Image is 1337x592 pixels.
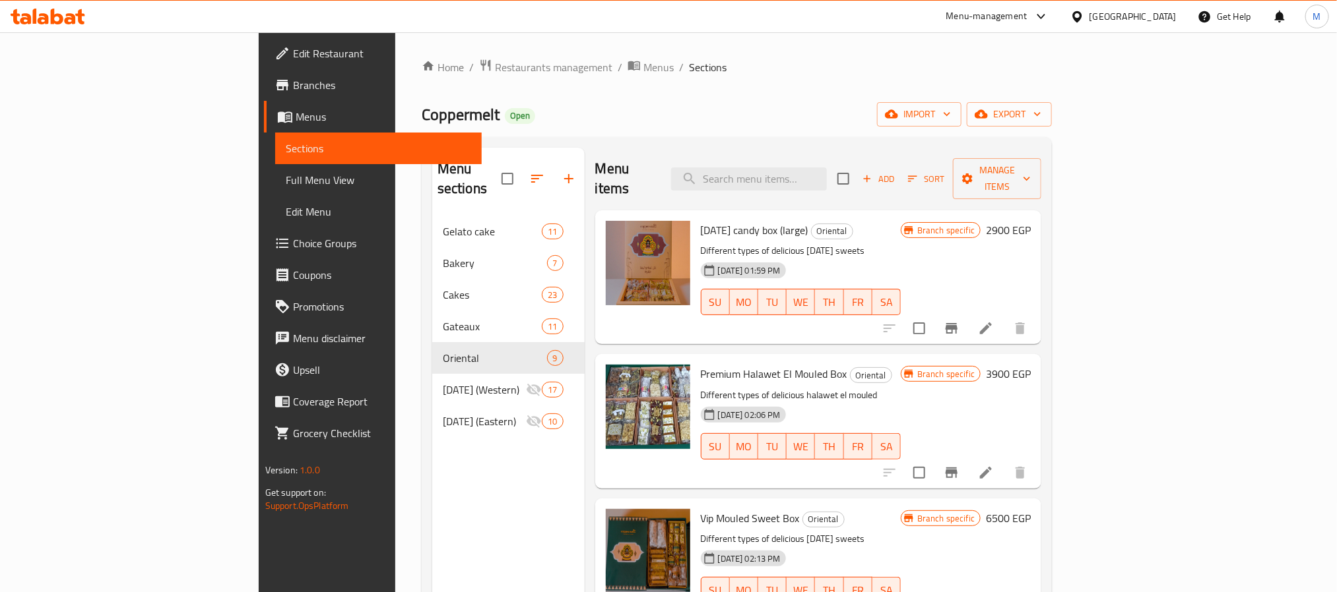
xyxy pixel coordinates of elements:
a: Edit Menu [275,196,482,227]
span: SA [878,293,896,312]
span: Coppermelt [422,100,500,129]
span: Restaurants management [495,59,612,75]
div: Open [505,108,535,124]
span: Branch specific [912,224,980,237]
span: Select all sections [494,165,521,192]
span: 11 [542,320,562,333]
span: TH [820,293,838,312]
span: FR [849,293,867,312]
span: Premium Halawet El Mouled Box [701,364,847,384]
div: items [547,255,564,271]
a: Restaurants management [479,59,612,76]
span: [DATE] (Western) [443,382,527,398]
span: SU [707,437,725,456]
h6: 3900 EGP [986,365,1031,383]
img: Premium Halawet El Mouled Box [606,365,690,449]
div: Ramadan (Eastern) [443,413,527,429]
span: 11 [542,225,562,238]
button: Add section [553,163,585,194]
a: Menu disclaimer [264,322,482,354]
span: Branch specific [912,368,980,380]
h2: Menu items [595,159,656,198]
nav: Menu sections [432,210,585,442]
div: items [542,318,563,334]
h6: 2900 EGP [986,221,1031,239]
span: Manage items [963,162,1031,195]
a: Choice Groups [264,227,482,259]
span: [DATE] 02:13 PM [713,552,786,565]
span: Menu disclaimer [293,330,471,346]
div: Oriental [850,367,892,383]
span: Coverage Report [293,394,471,409]
span: 9 [548,352,563,365]
button: Add [857,169,899,189]
span: SA [878,437,896,456]
span: Menus [296,109,471,125]
a: Branches [264,69,482,101]
span: SU [707,293,725,312]
p: Different types of delicious [DATE] sweets [701,531,901,547]
span: MO [735,293,753,312]
span: Select to update [905,314,933,342]
p: Different types of delicious halawet el mouled [701,387,901,403]
a: Promotions [264,291,482,322]
span: Upsell [293,362,471,378]
button: SU [701,289,730,315]
span: Sort sections [521,163,553,194]
span: Full Menu View [286,172,471,188]
div: items [542,287,563,303]
div: Gateaux11 [432,311,585,342]
div: items [542,413,563,429]
div: Oriental [802,512,845,527]
div: Oriental9 [432,342,585,374]
span: Bakery [443,255,547,271]
nav: breadcrumb [422,59,1052,76]
p: Different types of delicious [DATE] sweets [701,243,901,259]
span: WE [792,437,810,456]
span: Sections [689,59,727,75]
span: Oriental [812,223,853,239]
svg: Inactive section [526,382,542,398]
a: Coverage Report [264,386,482,417]
span: 23 [542,289,562,301]
span: Grocery Checklist [293,425,471,441]
span: Add item [857,169,899,189]
a: Menus [264,101,482,133]
button: FR [844,289,872,315]
span: Branch specific [912,512,980,525]
span: Promotions [293,299,471,314]
img: Mawlid candy box (large) [606,221,690,305]
div: items [542,382,563,398]
div: Ramadan (Western) [443,382,527,398]
li: / [679,59,684,75]
span: TU [764,437,781,456]
button: SA [872,433,901,459]
span: Cakes [443,287,542,303]
div: Menu-management [946,9,1027,24]
span: 1.0.0 [300,461,320,479]
span: import [888,106,951,123]
button: SU [701,433,730,459]
div: Cakes23 [432,279,585,311]
input: search [671,167,827,191]
span: Version: [265,461,298,479]
span: [DATE] (Eastern) [443,413,527,429]
span: Select section [830,165,857,192]
span: Edit Menu [286,204,471,220]
h6: 6500 EGP [986,509,1031,527]
span: Branches [293,77,471,93]
span: TU [764,293,781,312]
button: import [877,102,962,127]
div: Oriental [811,223,853,239]
span: Gateaux [443,318,542,334]
span: Sections [286,140,471,156]
div: items [547,350,564,366]
a: Edit Restaurant [264,38,482,69]
button: TH [815,289,843,315]
span: [DATE] 01:59 PM [713,264,786,277]
button: WE [787,433,815,459]
span: Sort items [899,169,953,189]
button: Branch-specific-item [936,457,967,488]
span: Open [505,110,535,121]
button: MO [730,289,758,315]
